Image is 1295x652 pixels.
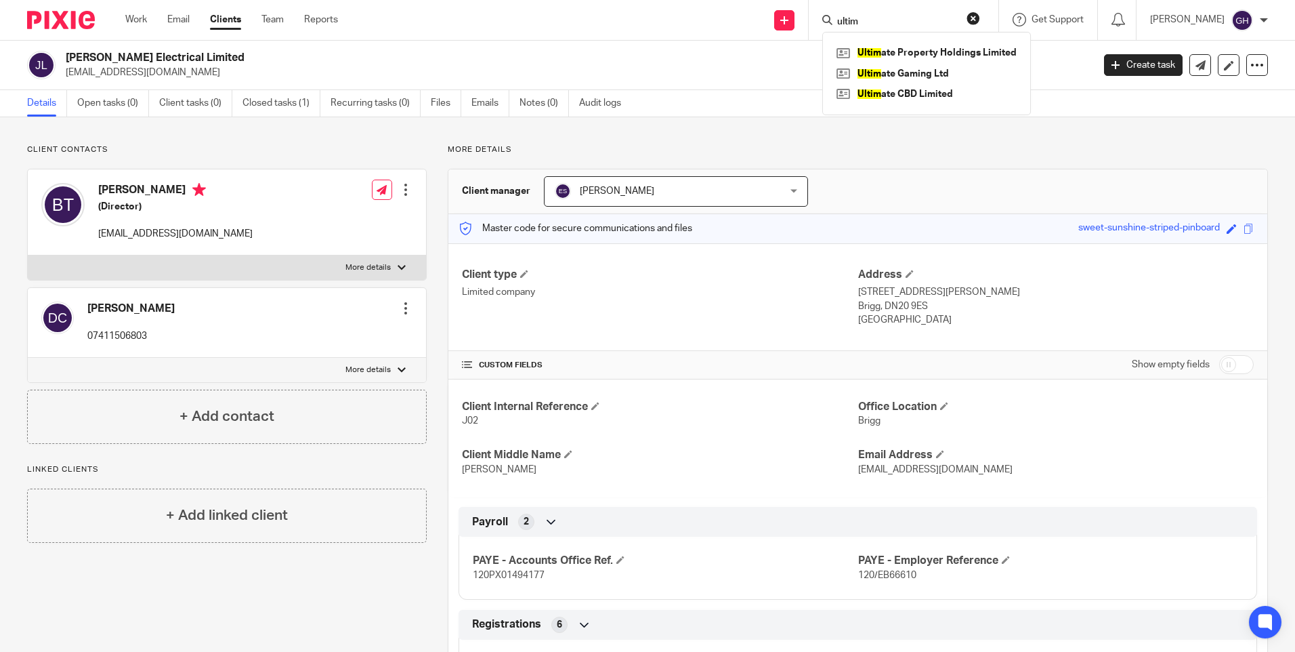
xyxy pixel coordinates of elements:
p: Master code for secure communications and files [459,222,692,235]
h2: [PERSON_NAME] Electrical Limited [66,51,880,65]
h4: [PERSON_NAME] [98,183,253,200]
h4: Client Middle Name [462,448,857,462]
h4: + Add contact [179,406,274,427]
h3: Client manager [462,184,530,198]
h5: (Director) [98,200,253,213]
button: Clear [967,12,980,25]
span: Registrations [472,617,541,632]
p: [EMAIL_ADDRESS][DOMAIN_NAME] [66,66,1084,79]
h4: PAYE - Employer Reference [858,554,1243,568]
p: Brigg, DN20 9ES [858,300,1254,313]
img: svg%3E [41,183,85,226]
p: [STREET_ADDRESS][PERSON_NAME] [858,285,1254,299]
p: Client contacts [27,144,427,155]
a: Details [27,90,67,117]
a: Closed tasks (1) [242,90,320,117]
p: [PERSON_NAME] [1150,13,1225,26]
span: 120PX01494177 [473,571,545,580]
a: Reports [304,13,338,26]
span: 6 [557,618,562,632]
h4: + Add linked client [166,505,288,526]
h4: PAYE - Accounts Office Ref. [473,554,857,568]
p: [EMAIL_ADDRESS][DOMAIN_NAME] [98,227,253,241]
a: Audit logs [579,90,631,117]
a: Open tasks (0) [77,90,149,117]
span: J02 [462,416,478,426]
label: Show empty fields [1132,358,1210,371]
a: Emails [471,90,509,117]
a: Clients [210,13,241,26]
h4: Client type [462,268,857,282]
span: 2 [524,515,529,529]
img: svg%3E [555,183,571,199]
a: Notes (0) [519,90,569,117]
p: [GEOGRAPHIC_DATA] [858,313,1254,327]
span: Brigg [858,416,880,426]
a: Email [167,13,190,26]
span: 120/EB66610 [858,571,916,580]
span: Get Support [1032,15,1084,24]
h4: Office Location [858,400,1254,414]
i: Primary [192,183,206,197]
a: Recurring tasks (0) [331,90,421,117]
h4: Client Internal Reference [462,400,857,414]
h4: [PERSON_NAME] [87,302,175,316]
a: Work [125,13,147,26]
p: More details [448,144,1268,155]
img: svg%3E [1231,9,1253,31]
p: More details [345,262,391,273]
span: [PERSON_NAME] [462,465,536,474]
p: 07411506803 [87,329,175,343]
h4: CUSTOM FIELDS [462,360,857,371]
p: Limited company [462,285,857,299]
div: sweet-sunshine-striped-pinboard [1078,221,1220,237]
a: Team [261,13,284,26]
img: svg%3E [41,302,74,334]
h4: Address [858,268,1254,282]
span: [EMAIL_ADDRESS][DOMAIN_NAME] [858,465,1013,474]
h4: Email Address [858,448,1254,462]
p: Linked clients [27,464,427,475]
a: Create task [1104,54,1183,76]
img: Pixie [27,11,95,29]
a: Client tasks (0) [159,90,232,117]
span: Payroll [472,515,508,529]
p: More details [345,365,391,375]
a: Files [431,90,461,117]
img: svg%3E [27,51,56,79]
span: [PERSON_NAME] [580,186,654,196]
input: Search [836,16,958,28]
